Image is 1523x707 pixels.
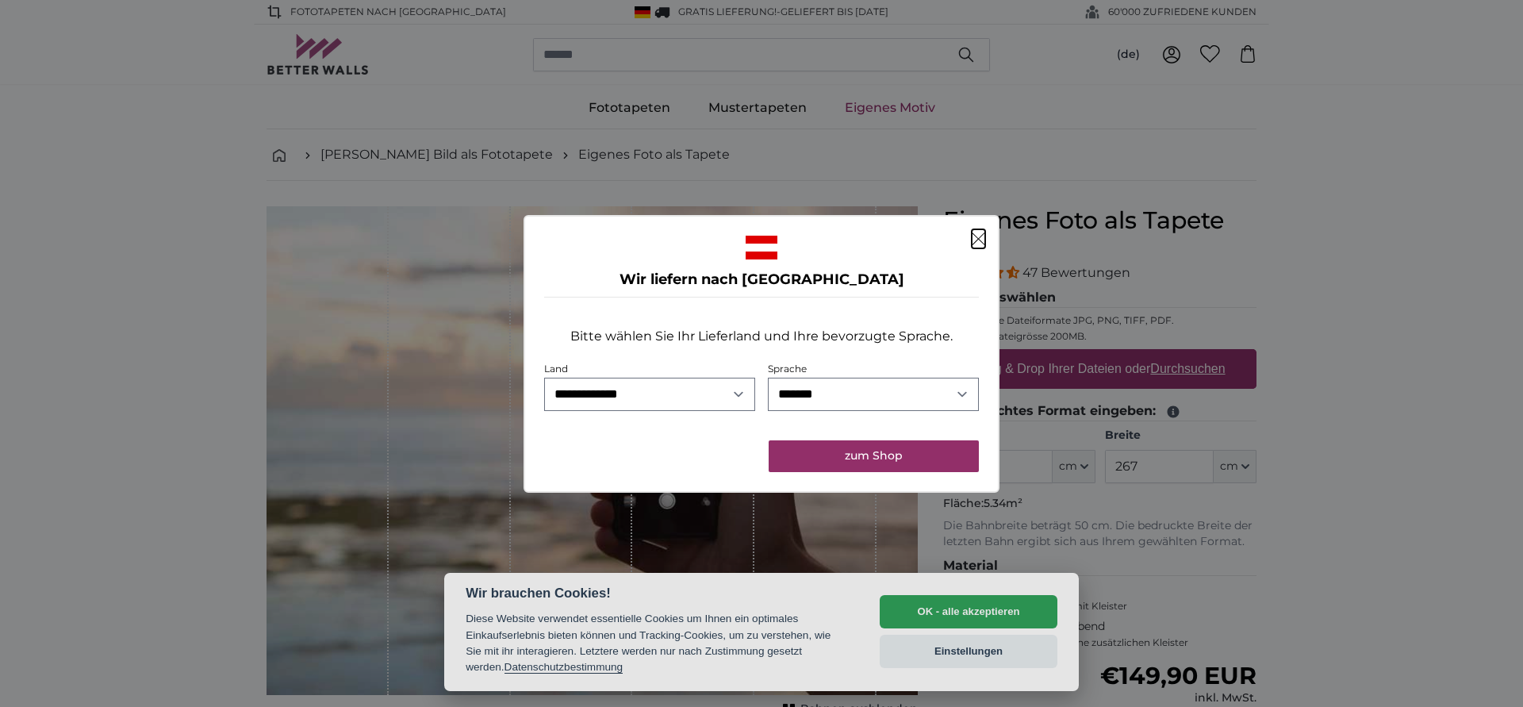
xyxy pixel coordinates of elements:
[746,236,777,259] img: Österreich
[972,229,985,248] button: Schließen
[768,363,807,375] label: Sprache
[769,440,979,472] button: zum Shop
[570,327,953,346] p: Bitte wählen Sie Ihr Lieferland und Ihre bevorzugte Sprache.
[544,363,568,375] label: Land
[544,269,979,291] h4: Wir liefern nach [GEOGRAPHIC_DATA]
